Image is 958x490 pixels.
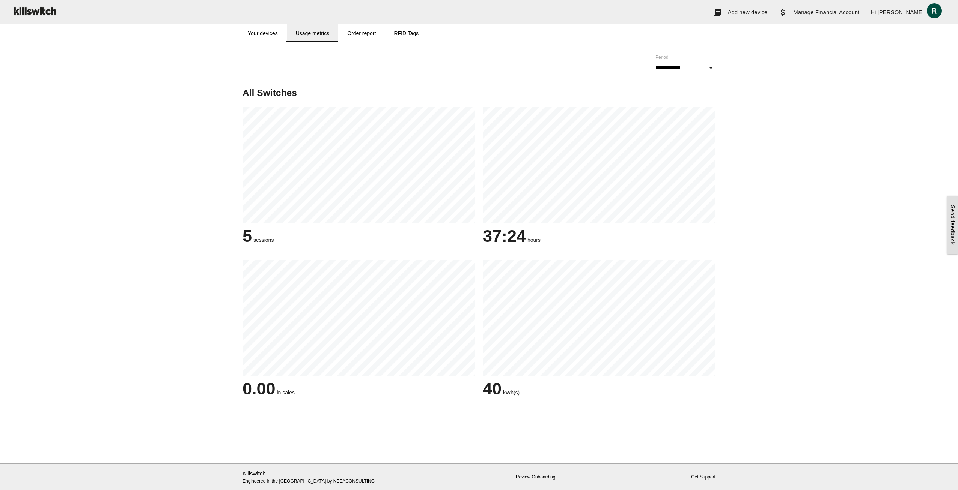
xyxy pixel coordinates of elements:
h5: All Switches [243,88,715,98]
label: Period [655,54,669,61]
span: kWh(s) [503,390,520,396]
a: Your devices [239,24,287,42]
span: Manage Financial Account [793,9,859,15]
a: RFID Tags [385,24,428,42]
p: Engineered in the [GEOGRAPHIC_DATA] by NEEACONSULTING [243,469,395,485]
img: ks-logo-black-160-b.png [11,0,58,21]
span: Add new device [728,9,767,15]
a: Send feedback [947,196,958,254]
a: Get Support [691,474,715,480]
span: Hi [871,9,876,15]
span: [PERSON_NAME] [878,9,924,15]
span: 40 [483,379,502,398]
span: in sales [277,390,294,396]
img: ACg8ocK2Jrgv-NoyzcfeTPssR0RFM1-LuJUSD78phVVfqF40IWzBLg=s96-c [924,0,945,21]
span: sessions [253,237,274,243]
a: Killswitch [243,470,266,477]
span: 0.00 [243,379,276,398]
i: attach_money [779,0,788,24]
a: Review Onboarding [516,474,555,480]
a: Usage metrics [287,24,338,42]
span: 5 [243,226,252,246]
span: 37:24 [483,226,526,246]
span: hours [527,237,541,243]
a: Order report [338,24,385,42]
i: add_to_photos [713,0,722,24]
